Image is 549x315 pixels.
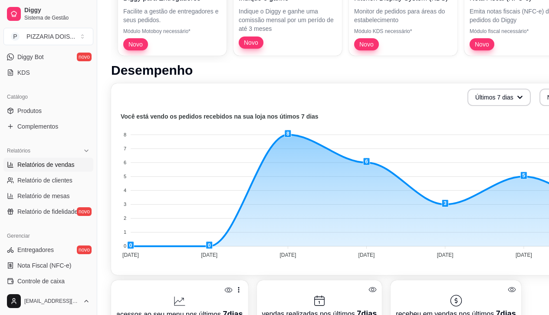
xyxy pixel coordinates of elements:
span: Produtos [17,106,42,115]
span: Relatório de fidelidade [17,207,78,216]
a: Relatório de mesas [3,189,93,203]
tspan: [DATE] [358,252,375,258]
span: KDS [17,68,30,77]
tspan: [DATE] [516,252,532,258]
span: Novo [125,40,146,49]
span: Sistema de Gestão [24,14,90,21]
span: Controle de caixa [17,277,65,285]
button: [EMAIL_ADDRESS][DOMAIN_NAME] [3,291,93,312]
a: Nota Fiscal (NFC-e) [3,259,93,272]
text: Você está vendo os pedidos recebidos na sua loja nos útimos 7 dias [121,113,319,120]
span: Relatórios de vendas [17,160,75,169]
tspan: 0 [124,243,126,249]
span: Novo [471,40,493,49]
a: DiggySistema de Gestão [3,3,93,24]
p: Facilite a gestão de entregadores e seus pedidos. [123,7,221,24]
a: Produtos [3,104,93,118]
tspan: 5 [124,174,126,179]
p: Monitor de pedidos para áreas do estabelecimento [354,7,452,24]
div: PIZZARIA DOIS ... [26,32,75,41]
tspan: [DATE] [437,252,454,258]
span: Relatórios [7,147,30,154]
a: Diggy Botnovo [3,50,93,64]
span: Diggy [24,7,90,14]
button: Últimos 7 dias [467,89,531,106]
tspan: 6 [124,160,126,165]
span: Diggy Bot [17,53,44,61]
span: Relatório de clientes [17,176,72,185]
tspan: [DATE] [122,252,139,258]
a: Complementos [3,119,93,133]
span: Novo [240,38,262,47]
tspan: 4 [124,188,126,193]
div: Catálogo [3,90,93,104]
span: Complementos [17,122,58,131]
p: Indique o Diggy e ganhe uma comissão mensal por um perído de até 3 meses [239,7,337,33]
span: Nota Fiscal (NFC-e) [17,261,71,270]
a: Relatório de clientes [3,173,93,187]
span: P [11,32,20,41]
p: Módulo KDS necessário* [354,28,452,35]
tspan: [DATE] [279,252,296,258]
tspan: 3 [124,202,126,207]
a: Controle de caixa [3,274,93,288]
tspan: 1 [124,229,126,235]
a: Relatórios de vendas [3,158,93,172]
span: Novo [356,40,377,49]
a: Relatório de fidelidadenovo [3,205,93,219]
p: Módulo Motoboy necessário* [123,28,221,35]
span: Entregadores [17,245,54,254]
div: Gerenciar [3,229,93,243]
a: Entregadoresnovo [3,243,93,257]
a: KDS [3,66,93,80]
tspan: 7 [124,146,126,151]
tspan: 2 [124,216,126,221]
tspan: [DATE] [201,252,217,258]
tspan: 8 [124,132,126,137]
span: Relatório de mesas [17,192,70,200]
span: [EMAIL_ADDRESS][DOMAIN_NAME] [24,298,79,305]
button: Select a team [3,28,93,45]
